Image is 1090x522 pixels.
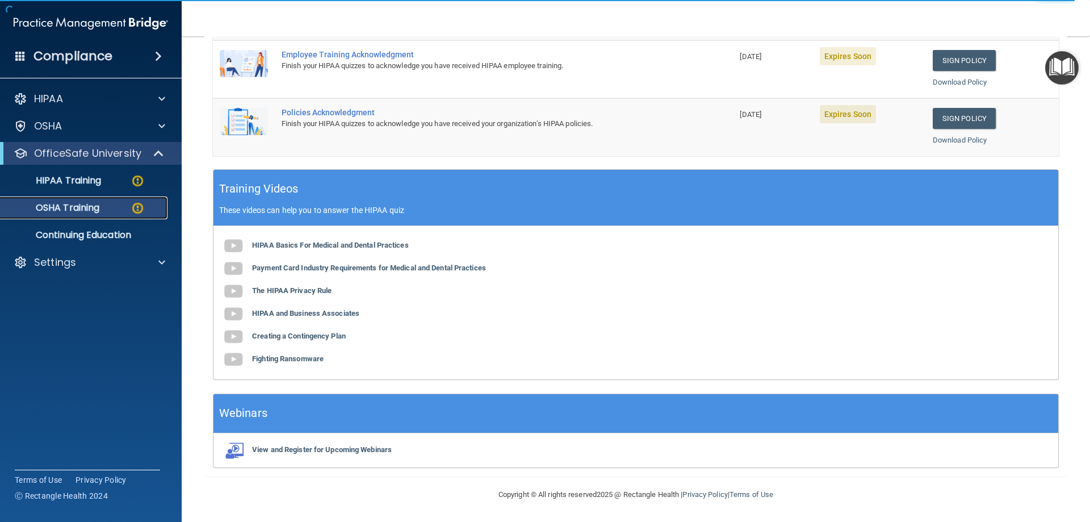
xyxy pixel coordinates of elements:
[14,147,165,160] a: OfficeSafe University
[7,202,99,214] p: OSHA Training
[14,12,168,35] img: PMB logo
[131,174,145,188] img: warning-circle.0cc9ac19.png
[894,441,1076,487] iframe: Drift Widget Chat Controller
[740,110,761,119] span: [DATE]
[252,354,324,363] b: Fighting Ransomware
[252,445,392,454] b: View and Register for Upcoming Webinars
[820,47,876,65] span: Expires Soon
[222,280,245,303] img: gray_youtube_icon.38fcd6cc.png
[933,78,987,86] a: Download Policy
[219,403,267,423] h5: Webinars
[14,256,165,269] a: Settings
[730,490,773,499] a: Terms of Use
[282,50,676,59] div: Employee Training Acknowledgment
[820,105,876,123] span: Expires Soon
[222,257,245,280] img: gray_youtube_icon.38fcd6cc.png
[33,48,112,64] h4: Compliance
[429,477,843,513] div: Copyright © All rights reserved 2025 @ Rectangle Health | |
[7,229,162,241] p: Continuing Education
[222,235,245,257] img: gray_youtube_icon.38fcd6cc.png
[34,119,62,133] p: OSHA
[15,474,62,486] a: Terms of Use
[933,108,996,129] a: Sign Policy
[222,303,245,325] img: gray_youtube_icon.38fcd6cc.png
[14,119,165,133] a: OSHA
[15,490,108,502] span: Ⓒ Rectangle Health 2024
[1045,51,1079,85] button: Open Resource Center
[933,50,996,71] a: Sign Policy
[76,474,127,486] a: Privacy Policy
[252,264,486,272] b: Payment Card Industry Requirements for Medical and Dental Practices
[682,490,727,499] a: Privacy Policy
[14,92,165,106] a: HIPAA
[252,286,332,295] b: The HIPAA Privacy Rule
[252,332,346,340] b: Creating a Contingency Plan
[282,117,676,131] div: Finish your HIPAA quizzes to acknowledge you have received your organization’s HIPAA policies.
[34,256,76,269] p: Settings
[222,348,245,371] img: gray_youtube_icon.38fcd6cc.png
[222,442,245,459] img: webinarIcon.c7ebbf15.png
[282,108,676,117] div: Policies Acknowledgment
[222,325,245,348] img: gray_youtube_icon.38fcd6cc.png
[933,136,987,144] a: Download Policy
[219,206,1053,215] p: These videos can help you to answer the HIPAA quiz
[740,52,761,61] span: [DATE]
[131,201,145,215] img: warning-circle.0cc9ac19.png
[34,92,63,106] p: HIPAA
[219,179,299,199] h5: Training Videos
[252,309,359,318] b: HIPAA and Business Associates
[252,241,409,249] b: HIPAA Basics For Medical and Dental Practices
[34,147,141,160] p: OfficeSafe University
[7,175,101,186] p: HIPAA Training
[282,59,676,73] div: Finish your HIPAA quizzes to acknowledge you have received HIPAA employee training.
